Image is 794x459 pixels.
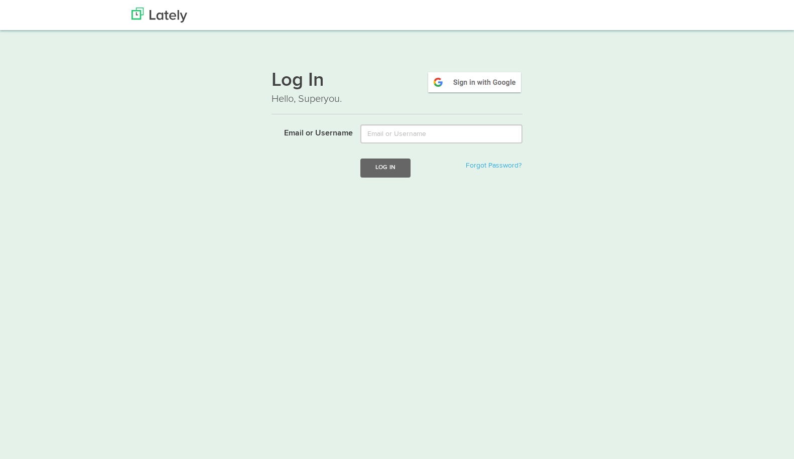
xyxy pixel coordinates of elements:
input: Email or Username [360,124,522,143]
a: Forgot Password? [466,162,521,169]
label: Email or Username [264,124,353,139]
img: Lately [131,8,187,23]
img: google-signin.png [427,71,522,94]
button: Log In [360,159,411,177]
p: Hello, Superyou. [272,92,522,106]
h1: Log In [272,71,522,92]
